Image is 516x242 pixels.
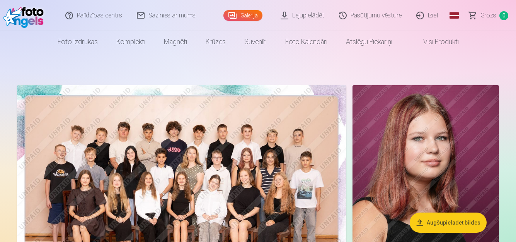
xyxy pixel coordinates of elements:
button: Augšupielādēt bildes [410,213,487,233]
span: Grozs [480,11,496,20]
a: Magnēti [155,31,196,53]
a: Visi produkti [402,31,468,53]
a: Atslēgu piekariņi [337,31,402,53]
a: Suvenīri [235,31,276,53]
span: 0 [499,11,508,20]
a: Krūzes [196,31,235,53]
a: Komplekti [107,31,155,53]
a: Galerija [223,10,262,21]
a: Foto kalendāri [276,31,337,53]
img: /fa1 [3,3,48,28]
a: Foto izdrukas [48,31,107,53]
